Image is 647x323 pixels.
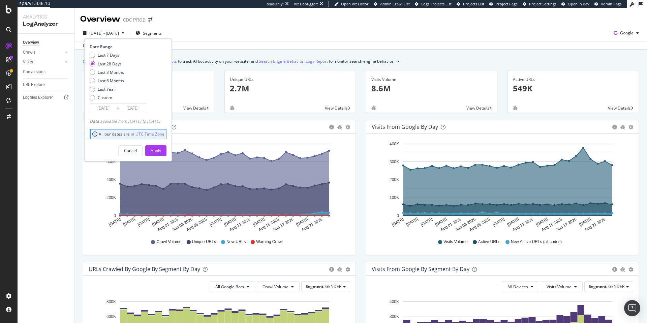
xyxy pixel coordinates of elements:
div: bug [337,267,342,272]
a: Logs Projects List [415,1,452,7]
div: Date Range [90,44,165,50]
div: bug [620,267,625,272]
a: Open in dev [561,1,589,7]
span: GENDER [325,284,341,289]
button: All Devices [502,281,539,292]
button: [DATE] - [DATE] [80,28,127,38]
div: available from [DATE] to [DATE] [90,118,160,124]
a: UTC Time Zone [135,131,164,137]
text: [DATE] [209,217,222,227]
button: close banner [396,56,401,66]
span: Visits Volume [547,284,572,290]
text: Aug 11 2025 [229,217,251,232]
button: Visits Volume [541,281,583,292]
div: Apply [151,148,161,153]
text: 200K [106,196,116,200]
span: New URLs [226,239,246,245]
text: [DATE] [578,217,592,227]
button: All Google Bots [210,281,255,292]
text: [DATE] [223,217,237,227]
span: View Details [325,105,348,111]
div: bug [620,125,625,129]
text: Aug 01 2025 [440,217,462,232]
text: Aug 15 2025 [258,217,280,232]
span: Segment [306,284,323,289]
a: Search Engine Behavior: Logs Report [259,58,328,65]
span: Logs Projects List [421,1,452,6]
svg: A chart. [89,139,350,233]
div: Last update [83,42,120,49]
text: [DATE] [405,217,419,227]
button: Google [611,28,642,38]
p: 2.7M [230,83,350,94]
div: Visits [23,59,33,66]
span: Projects List [463,1,484,6]
a: Project Settings [523,1,556,7]
a: Conversions [23,68,70,76]
span: Open Viz Editor [341,1,369,6]
div: Conversions [23,68,45,76]
span: New Active URLs (all codes) [511,239,562,245]
text: Aug 05 2025 [469,217,491,232]
div: Open Intercom Messenger [624,300,640,316]
div: Last 28 Days [98,61,122,67]
button: Apply [145,145,166,156]
text: 400K [390,299,399,304]
text: 100K [390,196,399,200]
span: Segments [143,30,162,36]
span: Open in dev [568,1,589,6]
span: Data [90,118,100,124]
input: End Date [119,104,146,113]
div: Last 6 Months [90,78,124,84]
input: Start Date [90,104,117,113]
span: Google [620,30,634,36]
a: URL Explorer [23,81,70,88]
div: bug [371,106,376,110]
text: 600K [106,314,116,319]
div: Cancel [124,148,137,153]
span: View Details [466,105,489,111]
div: gear [628,267,633,272]
span: View Details [183,105,206,111]
div: Crawls [23,49,35,56]
a: Logfiles Explorer [23,94,70,101]
div: gear [345,125,350,129]
div: circle-info [612,267,617,272]
div: Viz Debugger: [294,1,318,7]
div: Last 3 Months [98,69,124,75]
a: Visits [23,59,63,66]
text: 300K [390,314,399,319]
text: Aug 17 2025 [555,217,577,232]
div: We introduced 2 new report templates: to track AI bot activity on your website, and to monitor se... [90,58,395,65]
span: Segment [589,284,607,289]
text: 600K [106,159,116,164]
text: 400K [390,142,399,146]
span: Admin Crawl List [380,1,410,6]
svg: A chart. [372,139,633,233]
text: Aug 03 2025 [171,217,193,232]
span: GENDER [608,284,624,289]
div: circle-info [329,267,334,272]
div: Last 7 Days [90,52,124,58]
text: 800K [106,299,116,304]
div: Unique URLs [230,77,350,83]
div: circle-info [612,125,617,129]
div: Last 6 Months [98,78,124,84]
text: [DATE] [434,217,448,227]
text: [DATE] [295,217,309,227]
text: [DATE] [492,217,505,227]
a: Project Page [489,1,518,7]
div: Active URLs [513,77,634,83]
div: Visits Volume [371,77,492,83]
button: Cancel [118,145,143,156]
a: Admin Crawl List [374,1,410,7]
a: Crawls [23,49,63,56]
text: Aug 11 2025 [512,217,534,232]
div: URLs Crawled by Google By Segment By Day [89,266,200,272]
div: arrow-right-arrow-left [148,18,152,22]
text: [DATE] [391,217,404,227]
text: Aug 15 2025 [541,217,563,232]
div: Custom [90,95,124,100]
text: [DATE] [420,217,433,227]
